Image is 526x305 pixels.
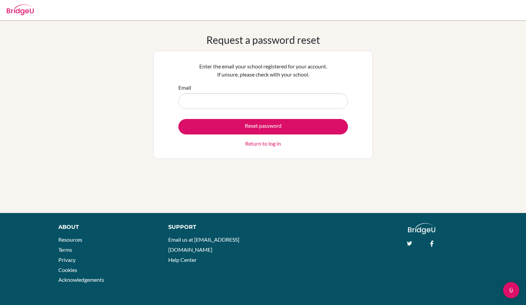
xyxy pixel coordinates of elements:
img: logo_white@2x-f4f0deed5e89b7ecb1c2cc34c3e3d731f90f0f143d5ea2071677605dd97b5244.png [408,223,435,234]
a: Email us at [EMAIL_ADDRESS][DOMAIN_NAME] [168,236,239,253]
h1: Request a password reset [206,34,320,46]
a: Help Center [168,256,197,263]
img: Bridge-U [7,4,34,15]
a: Return to log in [245,140,281,148]
a: Acknowledgements [58,276,104,283]
div: Support [168,223,256,231]
a: Resources [58,236,82,243]
a: Privacy [58,256,76,263]
a: Terms [58,246,72,253]
div: About [58,223,153,231]
p: Enter the email your school registered for your account. If unsure, please check with your school. [178,62,348,79]
div: Open Intercom Messenger [503,282,519,298]
a: Cookies [58,267,77,273]
button: Reset password [178,119,348,134]
label: Email [178,84,191,92]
